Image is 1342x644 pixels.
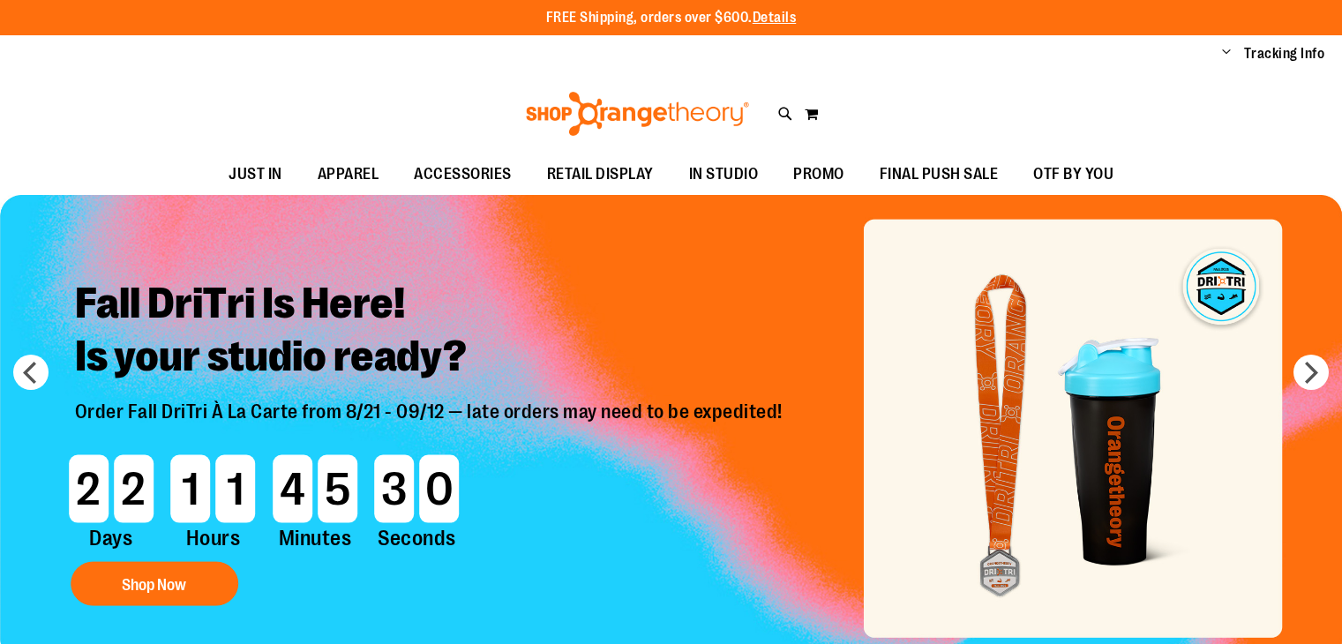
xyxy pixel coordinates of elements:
button: prev [13,355,49,390]
a: ACCESSORIES [396,154,529,195]
span: 3 [374,454,414,522]
span: 5 [318,454,357,522]
span: Minutes [270,523,360,553]
a: IN STUDIO [671,154,776,195]
a: RETAIL DISPLAY [529,154,671,195]
a: OTF BY YOU [1016,154,1131,195]
a: APPAREL [300,154,397,195]
span: PROMO [793,154,844,194]
span: 1 [215,454,255,522]
a: PROMO [776,154,862,195]
button: Shop Now [71,562,238,606]
span: JUST IN [229,154,282,194]
a: JUST IN [211,154,300,195]
span: 2 [114,454,154,522]
span: FINAL PUSH SALE [880,154,999,194]
span: 0 [419,454,459,522]
img: Shop Orangetheory [523,92,752,136]
span: 2 [69,454,109,522]
span: Seconds [371,523,461,553]
a: Details [753,10,797,26]
button: next [1293,355,1329,390]
span: IN STUDIO [689,154,759,194]
button: Account menu [1222,45,1231,63]
span: OTF BY YOU [1033,154,1113,194]
p: Order Fall DriTri À La Carte from 8/21 - 09/12 — late orders may need to be expedited! [62,401,800,446]
span: Days [66,523,156,553]
span: 1 [170,454,210,522]
span: APPAREL [318,154,379,194]
span: 4 [273,454,312,522]
p: FREE Shipping, orders over $600. [546,8,797,28]
span: RETAIL DISPLAY [547,154,654,194]
span: Hours [168,523,258,553]
h2: Fall DriTri Is Here! Is your studio ready? [62,264,800,401]
span: ACCESSORIES [414,154,512,194]
a: Tracking Info [1244,44,1325,64]
a: FINAL PUSH SALE [862,154,1016,195]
